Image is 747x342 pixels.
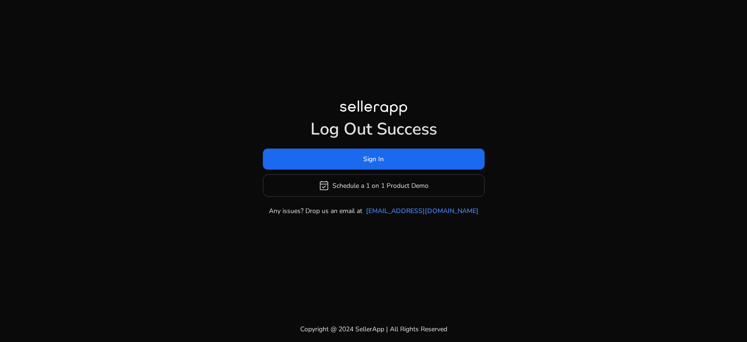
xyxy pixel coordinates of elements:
span: Sign In [363,154,384,164]
h1: Log Out Success [263,119,485,139]
button: event_availableSchedule a 1 on 1 Product Demo [263,174,485,197]
a: [EMAIL_ADDRESS][DOMAIN_NAME] [366,206,479,216]
p: Any issues? Drop us an email at [269,206,362,216]
button: Sign In [263,149,485,170]
span: event_available [318,180,330,191]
